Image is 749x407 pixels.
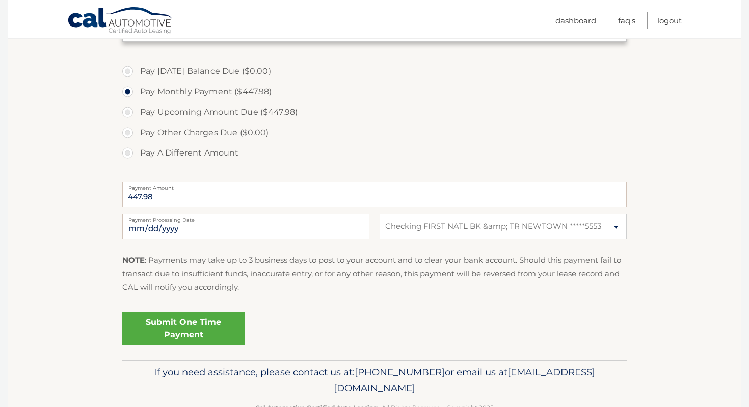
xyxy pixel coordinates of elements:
a: Logout [657,12,682,29]
input: Payment Amount [122,182,627,207]
label: Pay Other Charges Due ($0.00) [122,122,627,143]
label: Payment Amount [122,182,627,190]
a: Cal Automotive [67,7,174,36]
label: Payment Processing Date [122,214,369,222]
label: Pay Monthly Payment ($447.98) [122,82,627,102]
a: Dashboard [555,12,596,29]
a: FAQ's [618,12,635,29]
input: Payment Date [122,214,369,239]
p: If you need assistance, please contact us at: or email us at [129,364,620,397]
strong: NOTE [122,255,145,265]
label: Pay Upcoming Amount Due ($447.98) [122,102,627,122]
p: : Payments may take up to 3 business days to post to your account and to clear your bank account.... [122,253,627,294]
a: Submit One Time Payment [122,312,245,345]
label: Pay [DATE] Balance Due ($0.00) [122,61,627,82]
span: [PHONE_NUMBER] [355,366,445,378]
label: Pay A Different Amount [122,143,627,163]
